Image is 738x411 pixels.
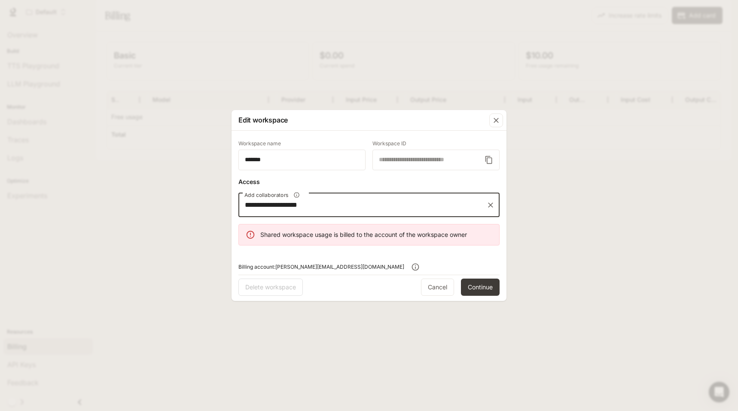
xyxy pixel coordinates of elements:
[238,141,281,146] p: Workspace name
[260,227,467,242] div: Shared workspace usage is billed to the account of the workspace owner
[244,191,288,199] span: Add collaborators
[238,115,288,125] p: Edit workspace
[238,263,404,271] span: Billing account: [PERSON_NAME][EMAIL_ADDRESS][DOMAIN_NAME]
[461,279,500,296] button: Continue
[372,141,500,170] div: Workspace ID cannot be changed
[485,199,497,211] button: Clear
[291,189,302,201] button: Add collaborators
[372,141,406,146] p: Workspace ID
[238,279,303,296] span: You cannot delete your only workspace. Please create another workspace before deleting this works...
[238,177,260,186] p: Access
[421,279,454,296] button: Cancel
